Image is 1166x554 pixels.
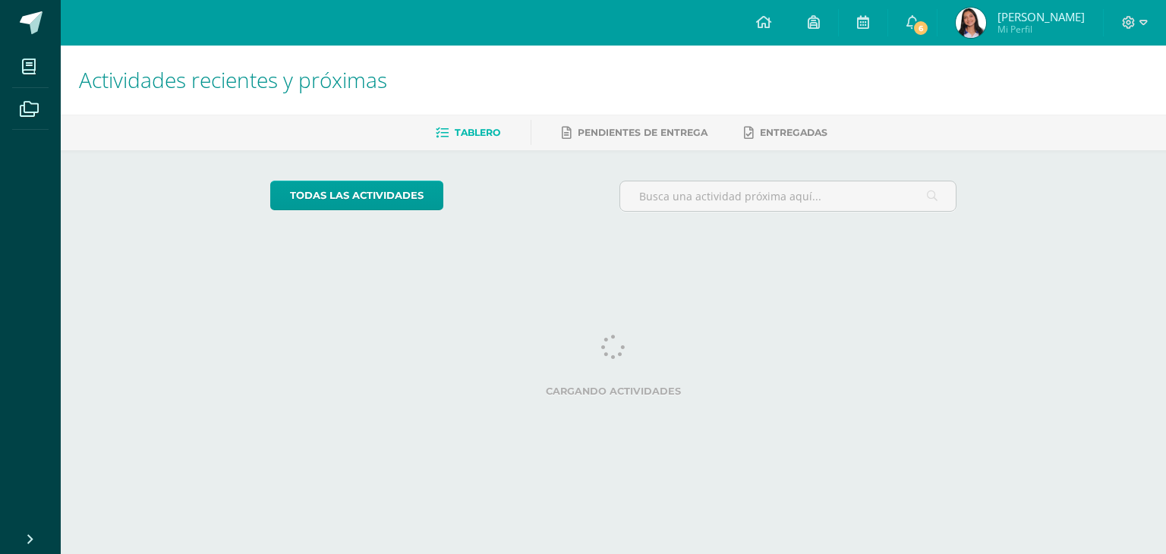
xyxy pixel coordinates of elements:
[455,127,500,138] span: Tablero
[270,181,443,210] a: todas las Actividades
[620,181,956,211] input: Busca una actividad próxima aquí...
[436,121,500,145] a: Tablero
[956,8,986,38] img: c16dbf47ee516988f918dfa8fa4cccac.png
[744,121,827,145] a: Entregadas
[912,20,929,36] span: 6
[760,127,827,138] span: Entregadas
[562,121,707,145] a: Pendientes de entrega
[997,9,1085,24] span: [PERSON_NAME]
[79,65,387,94] span: Actividades recientes y próximas
[270,386,957,397] label: Cargando actividades
[578,127,707,138] span: Pendientes de entrega
[997,23,1085,36] span: Mi Perfil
